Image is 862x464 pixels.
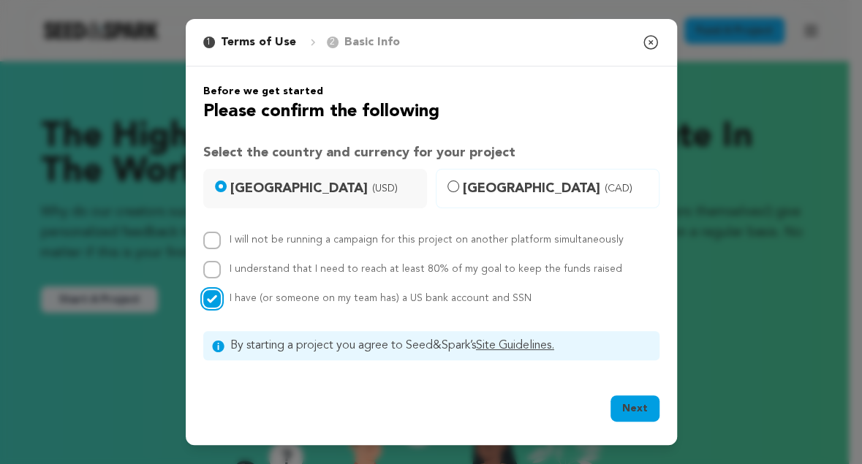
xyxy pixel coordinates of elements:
[372,181,398,196] span: (USD)
[463,178,650,199] span: [GEOGRAPHIC_DATA]
[221,34,296,51] p: Terms of Use
[476,340,554,351] a: Site Guidelines.
[230,293,532,303] span: I have (or someone on my team has) a US bank account and SSN
[327,37,339,48] span: 2
[203,37,215,48] span: 1
[230,337,651,354] span: By starting a project you agree to Seed&Spark’s
[230,235,624,245] label: I will not be running a campaign for this project on another platform simultaneously
[344,34,400,51] p: Basic Info
[203,142,659,163] h3: Select the country and currency for your project
[230,264,622,274] label: I understand that I need to reach at least 80% of my goal to keep the funds raised
[605,181,632,196] span: (CAD)
[203,84,659,99] h6: Before we get started
[230,178,417,199] span: [GEOGRAPHIC_DATA]
[610,395,659,422] button: Next
[203,99,659,125] h2: Please confirm the following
